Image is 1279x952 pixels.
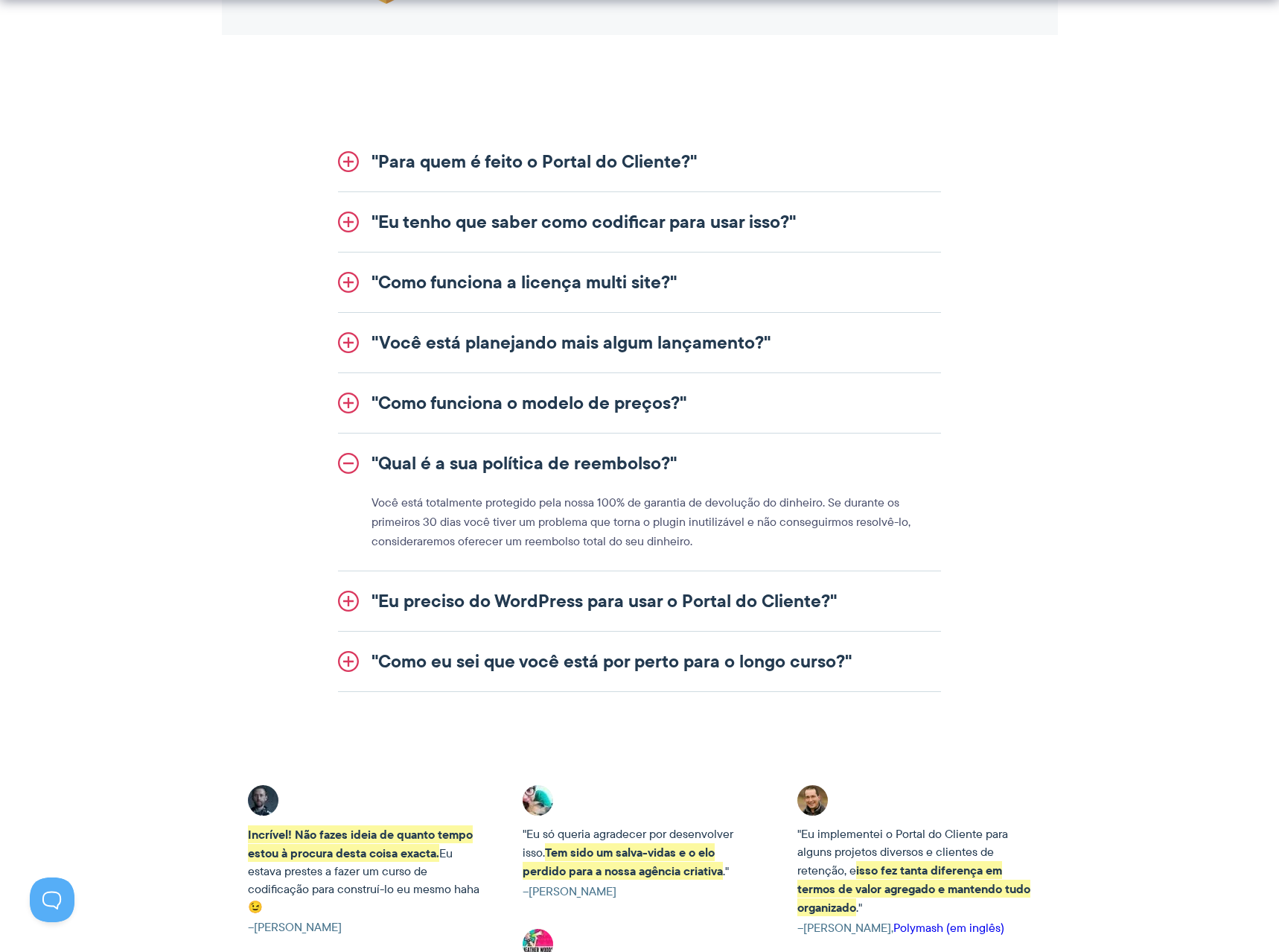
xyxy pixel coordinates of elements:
a: "Como funciona o modelo de preços?" [338,373,941,433]
a: "Qual é a sua política de reembolso?" [338,434,941,493]
a: "Eu tenho que saber como codificar para usar isso?" [338,192,941,252]
a: "Eu preciso do WordPress para usar o Portal do Cliente?" [338,571,941,631]
cite: –[PERSON_NAME] [523,883,756,901]
a: "Para quem é feito o Portal do Cliente?" [338,132,941,191]
p: Você está totalmente protegido pela nossa 100% de garantia de devolução do dinheiro. Se durante o... [371,493,941,551]
strong: isso fez tanta diferença em termos de valor agregado e mantendo tudo organizado [797,861,1030,916]
strong: Incrível! Não fazes ideia de quanto tempo estou à procura desta coisa exacta. [248,825,473,862]
a: "Como eu sei que você está por perto para o longo curso?" [338,632,941,691]
img: Depoimento do Portal do Cliente - Adrian C [248,785,278,816]
a: "Você está planejando mais algum lançamento?" [338,313,941,372]
p: "Eu só queria agradecer por desenvolver isso. ." [523,825,756,880]
p: Eu estava prestes a fazer um curso de codificação para construí-lo eu mesmo haha 😉 [248,825,482,916]
iframe: Toggle Customer Support [30,878,74,922]
a: "Como funciona a licença multi site?" [338,253,941,312]
cite: –[PERSON_NAME], [797,919,1031,937]
cite: –[PERSON_NAME] [248,918,482,936]
strong: Tem sido um salva-vidas e o elo perdido para a nossa agência criativa [523,843,723,880]
a: Polymash (em inglês) [893,919,1004,936]
p: "Eu implementei o Portal do Cliente para alguns projetos diversos e clientes de retenção, e ." [797,825,1031,917]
